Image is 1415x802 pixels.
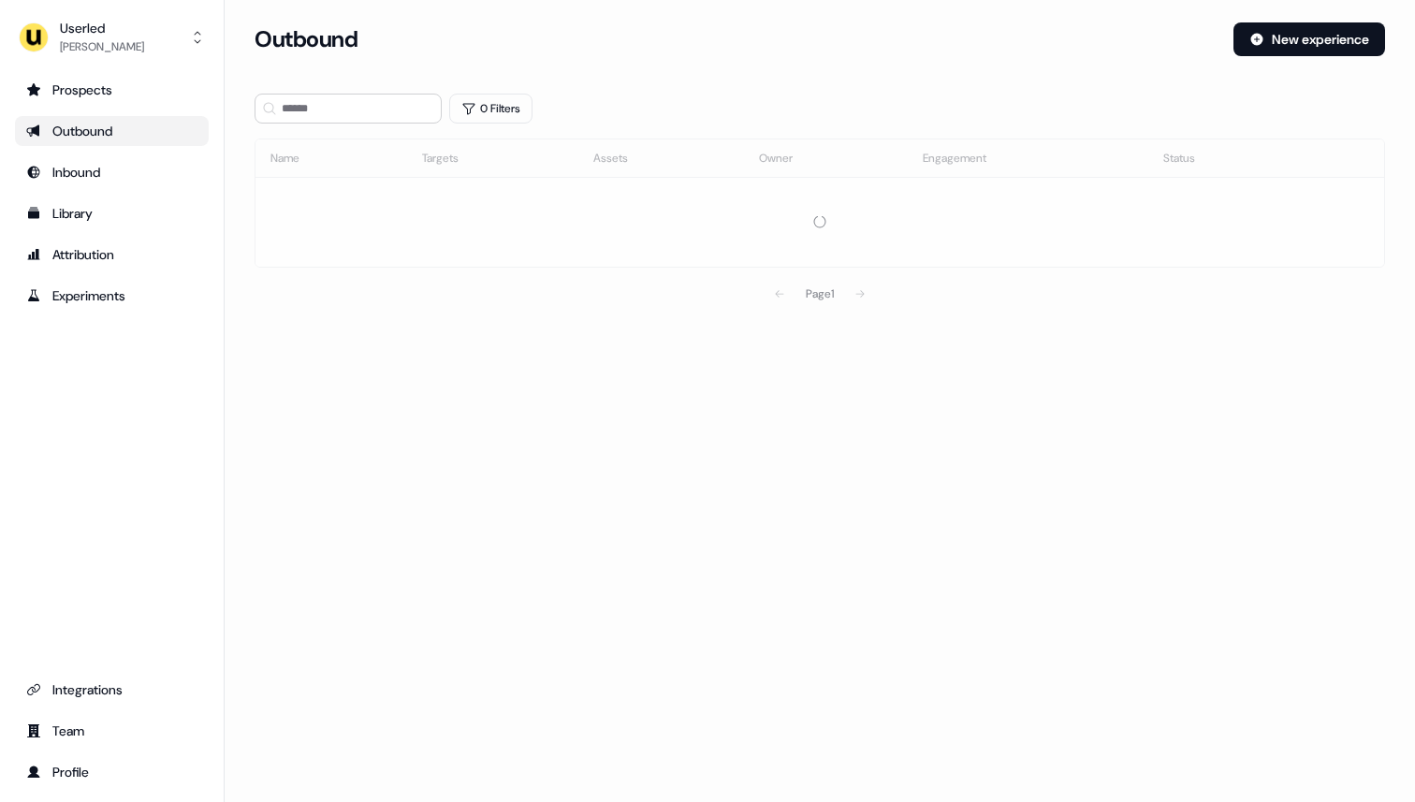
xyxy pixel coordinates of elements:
div: Integrations [26,680,197,699]
a: Go to experiments [15,281,209,311]
div: [PERSON_NAME] [60,37,144,56]
a: Go to templates [15,198,209,228]
button: 0 Filters [449,94,532,124]
div: Userled [60,19,144,37]
a: Go to profile [15,757,209,787]
button: New experience [1233,22,1385,56]
div: Prospects [26,80,197,99]
div: Inbound [26,163,197,182]
a: Go to attribution [15,240,209,270]
a: Go to outbound experience [15,116,209,146]
div: Outbound [26,122,197,140]
a: Go to team [15,716,209,746]
a: Go to prospects [15,75,209,105]
button: Userled[PERSON_NAME] [15,15,209,60]
div: Team [26,722,197,740]
h3: Outbound [255,25,357,53]
div: Library [26,204,197,223]
a: Go to Inbound [15,157,209,187]
div: Profile [26,763,197,781]
div: Attribution [26,245,197,264]
div: Experiments [26,286,197,305]
a: Go to integrations [15,675,209,705]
